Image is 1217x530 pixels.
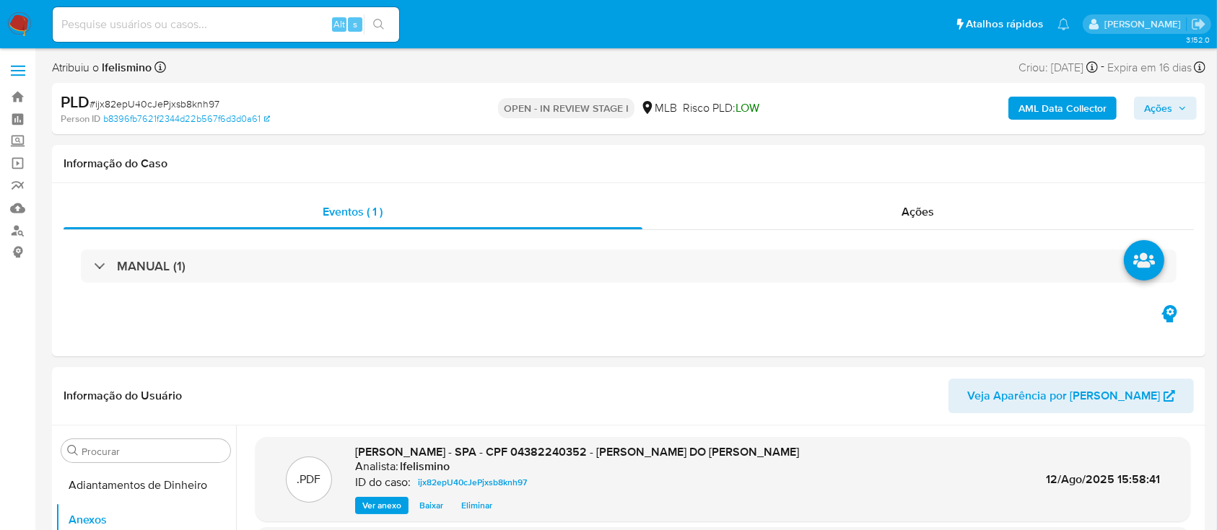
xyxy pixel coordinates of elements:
p: .PDF [297,472,321,487]
button: Adiantamentos de Dinheiro [56,468,236,503]
p: Analista: [355,459,398,474]
b: AML Data Collector [1018,97,1107,120]
span: ijx82epU40cJePjxsb8knh97 [418,474,527,491]
b: Person ID [61,112,100,125]
p: OPEN - IN REVIEW STAGE I [498,98,634,118]
span: Eventos ( 1 ) [323,203,383,220]
div: Criou: [DATE] [1018,58,1098,77]
span: LOW [736,100,759,116]
h3: MANUAL (1) [117,258,186,274]
span: Ações [902,203,935,220]
p: ID do caso: [355,475,411,490]
button: Procurar [67,445,79,456]
span: s [353,17,357,31]
a: ijx82epU40cJePjxsb8knh97 [412,474,533,491]
span: Ações [1144,97,1172,120]
button: Veja Aparência por [PERSON_NAME] [948,379,1194,413]
button: Ações [1134,97,1197,120]
span: Ver anexo [362,498,401,513]
span: Veja Aparência por [PERSON_NAME] [967,379,1160,413]
span: [PERSON_NAME] - SPA - CPF 04382240352 - [PERSON_NAME] DO [PERSON_NAME] [355,443,799,460]
span: Atalhos rápidos [966,17,1043,32]
a: b8396fb7621f2344d22b567f6d3d0a61 [103,112,270,125]
div: MANUAL (1) [81,249,1177,283]
a: Sair [1191,17,1206,32]
span: - [1101,58,1104,77]
h1: Informação do Caso [64,156,1194,171]
button: search-icon [364,14,393,35]
input: Procurar [82,445,224,458]
div: MLB [640,100,677,116]
p: laisa.felismino@mercadolivre.com [1104,17,1186,31]
span: # ijx82epU40cJePjxsb8knh97 [90,97,219,111]
span: 12/Ago/2025 15:58:41 [1046,471,1160,487]
h1: Informação do Usuário [64,389,182,403]
span: Baixar [419,498,443,513]
span: Expira em 16 dias [1107,60,1192,76]
button: Eliminar [454,497,500,514]
a: Notificações [1057,18,1070,30]
span: Atribuiu o [52,60,152,76]
button: AML Data Collector [1008,97,1117,120]
h6: lfelismino [400,459,450,474]
button: Baixar [412,497,450,514]
input: Pesquise usuários ou casos... [53,15,399,34]
b: PLD [61,90,90,113]
b: lfelismino [99,59,152,76]
span: Risco PLD: [683,100,759,116]
span: Alt [333,17,345,31]
span: Eliminar [461,498,492,513]
button: Ver anexo [355,497,409,514]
